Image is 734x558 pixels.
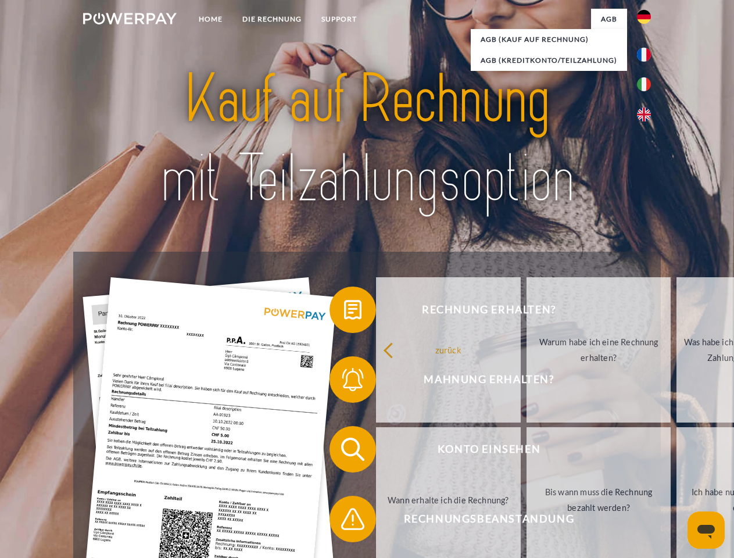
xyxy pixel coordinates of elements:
a: SUPPORT [311,9,367,30]
button: Rechnungsbeanstandung [330,496,632,542]
a: AGB (Kreditkonto/Teilzahlung) [471,50,627,71]
img: de [637,10,651,24]
div: zurück [383,342,514,357]
img: qb_search.svg [338,435,367,464]
img: it [637,77,651,91]
a: Home [189,9,232,30]
img: title-powerpay_de.svg [111,56,623,223]
a: agb [591,9,627,30]
div: Bis wann muss die Rechnung bezahlt werden? [534,484,664,516]
a: AGB (Kauf auf Rechnung) [471,29,627,50]
button: Mahnung erhalten? [330,356,632,403]
div: Warum habe ich eine Rechnung erhalten? [534,334,664,366]
a: DIE RECHNUNG [232,9,311,30]
img: qb_bell.svg [338,365,367,394]
img: qb_bill.svg [338,295,367,324]
iframe: Schaltfläche zum Öffnen des Messaging-Fensters [688,512,725,549]
img: qb_warning.svg [338,505,367,534]
button: Rechnung erhalten? [330,287,632,333]
img: fr [637,48,651,62]
img: en [637,108,651,121]
img: logo-powerpay-white.svg [83,13,177,24]
div: Wann erhalte ich die Rechnung? [383,492,514,507]
button: Konto einsehen [330,426,632,473]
